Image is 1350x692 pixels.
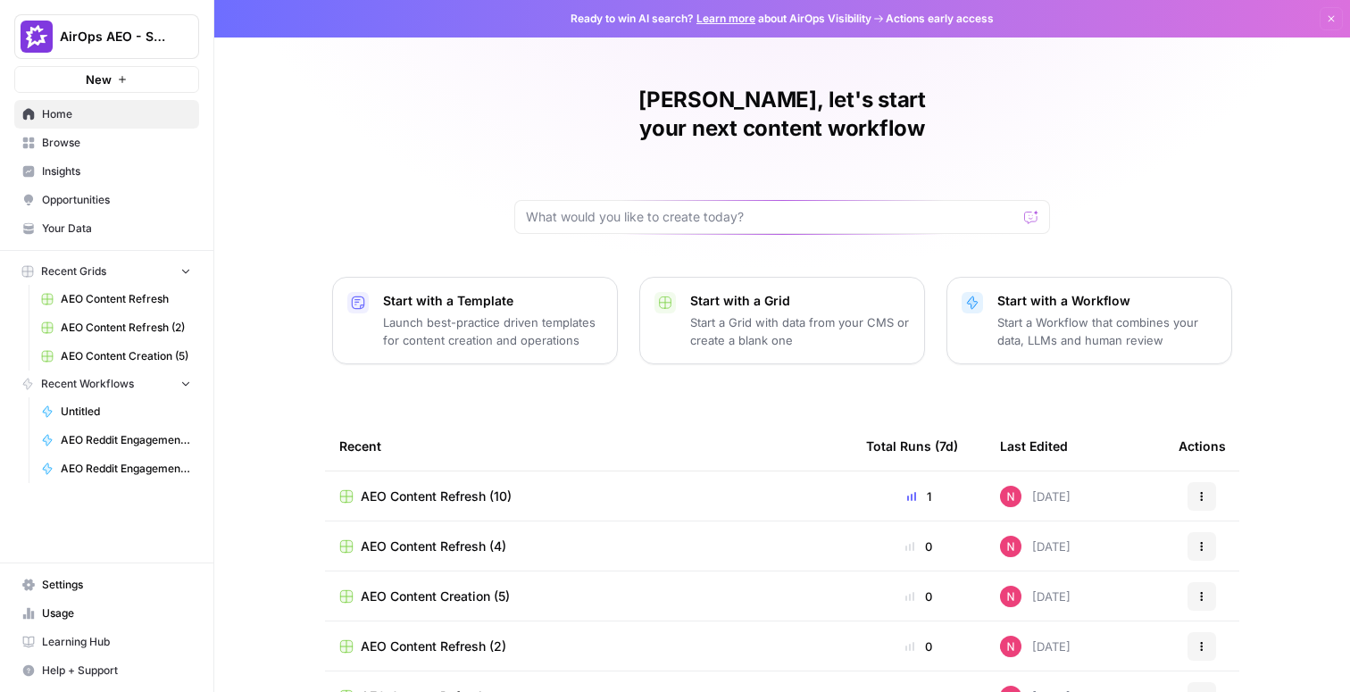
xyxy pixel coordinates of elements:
button: Start with a WorkflowStart a Workflow that combines your data, LLMs and human review [946,277,1232,364]
span: Settings [42,577,191,593]
span: AEO Content Refresh (2) [61,320,191,336]
span: AEO Reddit Engagement - Fork [61,432,191,448]
a: AEO Content Refresh [33,285,199,313]
input: What would you like to create today? [526,208,1017,226]
a: Usage [14,599,199,628]
img: fopa3c0x52at9xxul9zbduzf8hu4 [1000,486,1021,507]
span: Browse [42,135,191,151]
span: AEO Content Refresh (4) [361,538,506,555]
div: 0 [866,638,971,655]
p: Start with a Workflow [997,292,1217,310]
a: Browse [14,129,199,157]
span: AirOps AEO - Single Brand (Gong) [60,28,168,46]
img: fopa3c0x52at9xxul9zbduzf8hu4 [1000,586,1021,607]
span: Recent Workflows [41,376,134,392]
a: AEO Content Refresh (4) [339,538,837,555]
a: Home [14,100,199,129]
span: New [86,71,112,88]
img: AirOps AEO - Single Brand (Gong) Logo [21,21,53,53]
span: Untitled [61,404,191,420]
a: AEO Reddit Engagement - Fork [33,454,199,483]
div: [DATE] [1000,536,1071,557]
p: Start a Workflow that combines your data, LLMs and human review [997,313,1217,349]
span: AEO Content Refresh (2) [361,638,506,655]
a: AEO Reddit Engagement - Fork [33,426,199,454]
div: Recent [339,421,837,471]
a: Insights [14,157,199,186]
a: Untitled [33,397,199,426]
img: fopa3c0x52at9xxul9zbduzf8hu4 [1000,536,1021,557]
span: Ready to win AI search? about AirOps Visibility [571,11,871,27]
img: fopa3c0x52at9xxul9zbduzf8hu4 [1000,636,1021,657]
p: Launch best-practice driven templates for content creation and operations [383,313,603,349]
span: Home [42,106,191,122]
a: Opportunities [14,186,199,214]
div: 1 [866,488,971,505]
span: Your Data [42,221,191,237]
a: AEO Content Creation (5) [33,342,199,371]
h1: [PERSON_NAME], let's start your next content workflow [514,86,1050,143]
a: AEO Content Refresh (2) [339,638,837,655]
span: AEO Reddit Engagement - Fork [61,461,191,477]
a: AEO Content Refresh (10) [339,488,837,505]
span: Actions early access [886,11,994,27]
a: Learn more [696,12,755,25]
button: New [14,66,199,93]
a: AEO Content Creation (5) [339,588,837,605]
div: [DATE] [1000,586,1071,607]
div: Actions [1179,421,1226,471]
div: Last Edited [1000,421,1068,471]
button: Start with a GridStart a Grid with data from your CMS or create a blank one [639,277,925,364]
span: Insights [42,163,191,179]
div: Total Runs (7d) [866,421,958,471]
a: Settings [14,571,199,599]
p: Start with a Grid [690,292,910,310]
span: Opportunities [42,192,191,208]
span: AEO Content Creation (5) [61,348,191,364]
a: Learning Hub [14,628,199,656]
span: AEO Content Creation (5) [361,588,510,605]
div: [DATE] [1000,486,1071,507]
span: Learning Hub [42,634,191,650]
button: Recent Grids [14,258,199,285]
span: AEO Content Refresh [61,291,191,307]
div: [DATE] [1000,636,1071,657]
span: Usage [42,605,191,621]
button: Start with a TemplateLaunch best-practice driven templates for content creation and operations [332,277,618,364]
button: Help + Support [14,656,199,685]
p: Start with a Template [383,292,603,310]
a: Your Data [14,214,199,243]
button: Workspace: AirOps AEO - Single Brand (Gong) [14,14,199,59]
span: AEO Content Refresh (10) [361,488,512,505]
span: Help + Support [42,663,191,679]
button: Recent Workflows [14,371,199,397]
span: Recent Grids [41,263,106,279]
p: Start a Grid with data from your CMS or create a blank one [690,313,910,349]
a: AEO Content Refresh (2) [33,313,199,342]
div: 0 [866,588,971,605]
div: 0 [866,538,971,555]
